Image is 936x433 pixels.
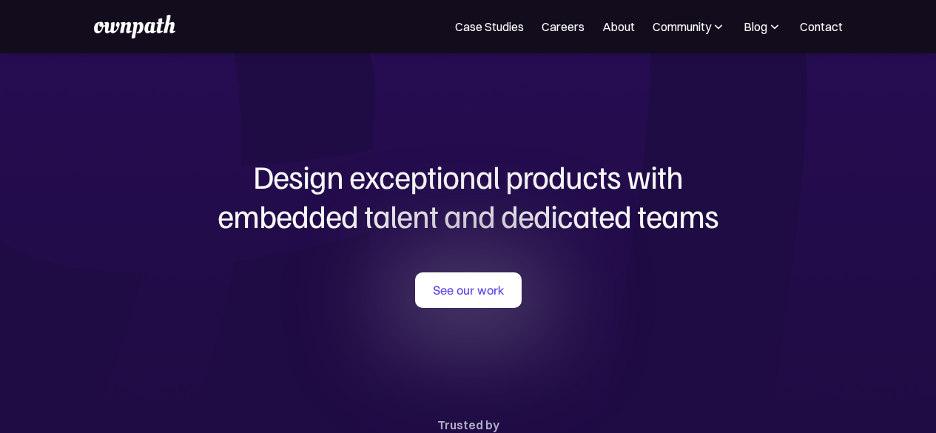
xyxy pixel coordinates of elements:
a: Contact [800,18,843,36]
div: Community [653,18,711,36]
a: About [602,18,635,36]
a: Careers [542,18,585,36]
div: Blog [744,18,767,36]
a: See our work [415,272,522,308]
h1: Design exceptional products with embedded talent and dedicated teams [113,157,824,235]
div: Community [653,18,726,36]
div: Blog [744,18,782,36]
a: Case Studies [455,18,524,36]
